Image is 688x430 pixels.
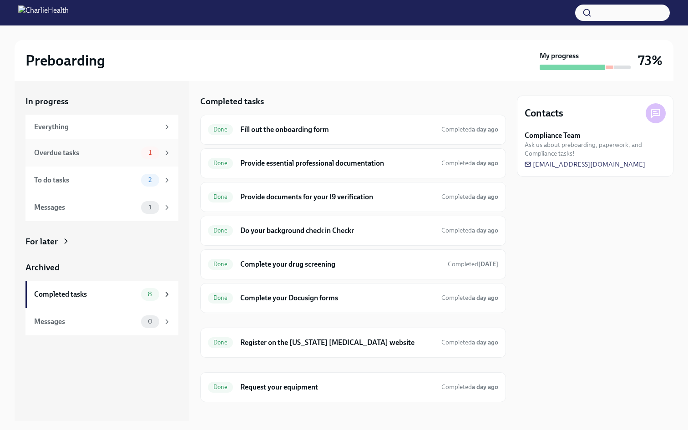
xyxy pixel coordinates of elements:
[441,339,498,346] span: Completed
[441,226,498,235] span: September 27th, 2025 18:38
[638,52,663,69] h3: 73%
[208,156,498,171] a: DoneProvide essential professional documentationCompleteda day ago
[208,227,233,234] span: Done
[25,236,58,248] div: For later
[441,125,498,134] span: September 27th, 2025 18:29
[142,318,158,325] span: 0
[143,149,157,156] span: 1
[441,383,498,391] span: September 27th, 2025 19:54
[25,281,178,308] a: Completed tasks8
[448,260,498,268] span: September 29th, 2025 17:37
[208,160,233,167] span: Done
[472,193,498,201] strong: a day ago
[240,125,434,135] h6: Fill out the onboarding form
[34,175,137,185] div: To do tasks
[525,160,645,169] a: [EMAIL_ADDRESS][DOMAIN_NAME]
[441,383,498,391] span: Completed
[208,291,498,305] a: DoneComplete your Docusign formsCompleteda day ago
[208,335,498,350] a: DoneRegister on the [US_STATE] [MEDICAL_DATA] websiteCompleteda day ago
[200,96,264,107] h5: Completed tasks
[441,227,498,234] span: Completed
[143,204,157,211] span: 1
[25,194,178,221] a: Messages1
[208,193,233,200] span: Done
[208,339,233,346] span: Done
[208,126,233,133] span: Done
[25,308,178,335] a: Messages0
[240,259,440,269] h6: Complete your drug screening
[441,192,498,201] span: September 27th, 2025 20:06
[34,148,137,158] div: Overdue tasks
[25,115,178,139] a: Everything
[240,192,434,202] h6: Provide documents for your I9 verification
[441,338,498,347] span: September 27th, 2025 20:17
[441,294,498,302] span: Completed
[441,293,498,302] span: September 27th, 2025 20:02
[18,5,69,20] img: CharlieHealth
[34,122,159,132] div: Everything
[448,260,498,268] span: Completed
[208,190,498,204] a: DoneProvide documents for your I9 verificationCompleteda day ago
[34,202,137,212] div: Messages
[208,294,233,301] span: Done
[441,193,498,201] span: Completed
[240,293,434,303] h6: Complete your Docusign forms
[208,384,233,390] span: Done
[208,223,498,238] a: DoneDo your background check in CheckrCompleteda day ago
[478,260,498,268] strong: [DATE]
[540,51,579,61] strong: My progress
[25,236,178,248] a: For later
[25,262,178,273] a: Archived
[525,106,563,120] h4: Contacts
[240,158,434,168] h6: Provide essential professional documentation
[34,317,137,327] div: Messages
[142,291,157,298] span: 8
[240,382,434,392] h6: Request your equipment
[441,159,498,167] span: September 27th, 2025 20:04
[525,141,666,158] span: Ask us about preboarding, paperwork, and Compliance tasks!
[472,159,498,167] strong: a day ago
[240,338,434,348] h6: Register on the [US_STATE] [MEDICAL_DATA] website
[472,227,498,234] strong: a day ago
[208,380,498,395] a: DoneRequest your equipmentCompleteda day ago
[25,51,105,70] h2: Preboarding
[240,226,434,236] h6: Do your background check in Checkr
[34,289,137,299] div: Completed tasks
[25,96,178,107] a: In progress
[472,383,498,391] strong: a day ago
[25,139,178,167] a: Overdue tasks1
[472,294,498,302] strong: a day ago
[143,177,157,183] span: 2
[208,257,498,272] a: DoneComplete your drug screeningCompleted[DATE]
[441,159,498,167] span: Completed
[472,339,498,346] strong: a day ago
[208,261,233,268] span: Done
[208,122,498,137] a: DoneFill out the onboarding formCompleteda day ago
[525,131,581,141] strong: Compliance Team
[472,126,498,133] strong: a day ago
[441,126,498,133] span: Completed
[25,167,178,194] a: To do tasks2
